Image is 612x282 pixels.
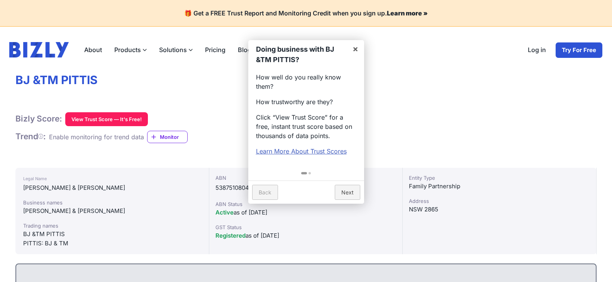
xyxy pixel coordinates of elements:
[256,44,346,65] h1: Doing business with BJ &TM PITTIS?
[256,147,347,155] a: Learn More About Trust Scores
[256,73,356,91] p: How well do you really know them?
[256,113,356,140] p: Click “View Trust Score” for a free, instant trust score based on thousands of data points.
[335,185,360,200] a: Next
[252,185,278,200] a: Back
[256,97,356,106] p: How trustworthy are they?
[347,40,364,57] a: ×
